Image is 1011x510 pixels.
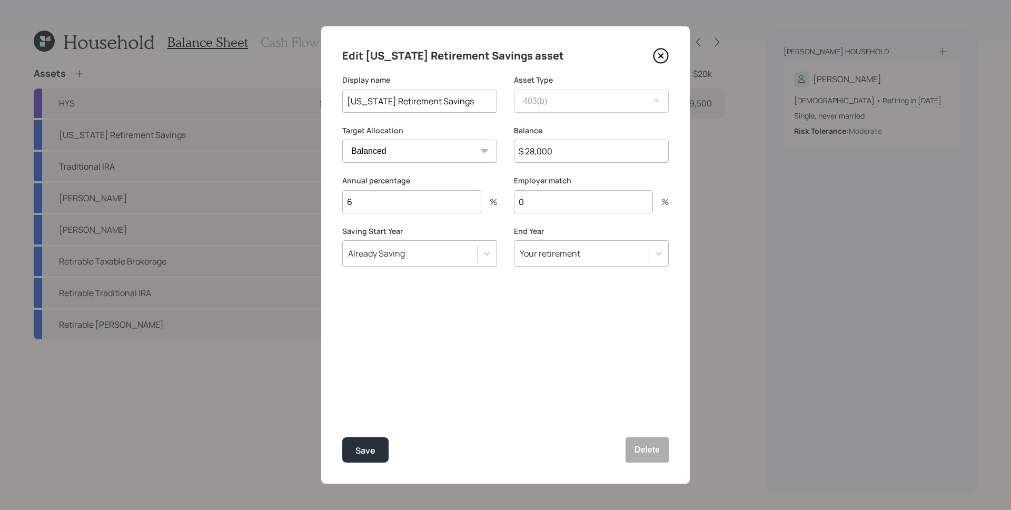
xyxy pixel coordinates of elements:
div: Your retirement [520,248,580,259]
label: Asset Type [514,75,669,85]
div: % [481,198,497,206]
label: Display name [342,75,497,85]
label: Target Allocation [342,125,497,136]
div: Save [355,444,375,458]
div: Already Saving [348,248,405,259]
label: Employer match [514,175,669,186]
label: End Year [514,226,669,237]
label: Saving Start Year [342,226,497,237]
label: Annual percentage [342,175,497,186]
button: Delete [626,437,669,463]
label: Balance [514,125,669,136]
h4: Edit [US_STATE] Retirement Savings asset [342,47,564,64]
button: Save [342,437,389,463]
div: % [653,198,669,206]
